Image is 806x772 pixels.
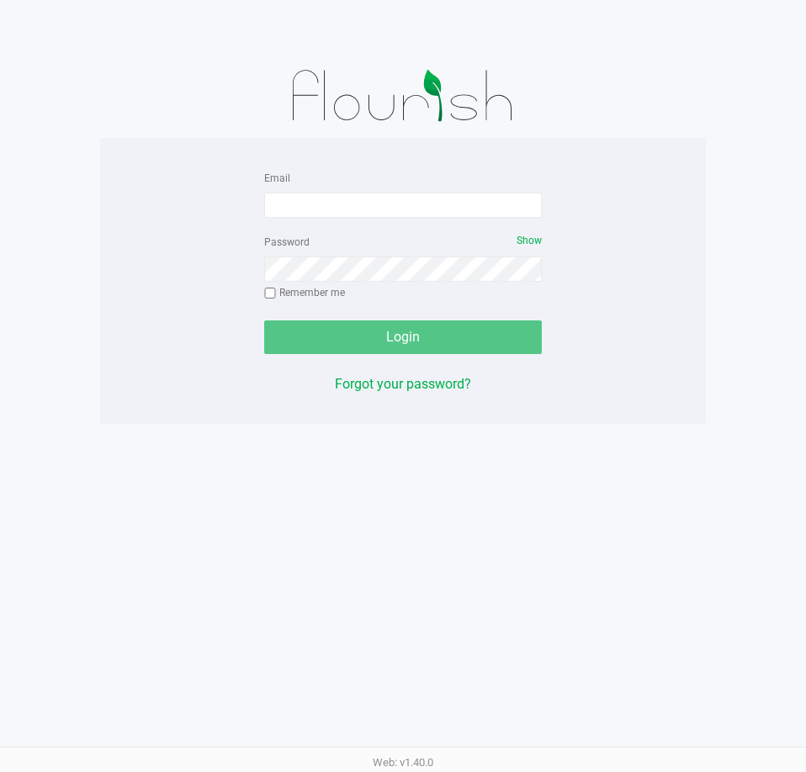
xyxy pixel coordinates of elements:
[264,288,276,299] input: Remember me
[335,374,471,394] button: Forgot your password?
[264,171,290,186] label: Email
[373,756,433,769] span: Web: v1.40.0
[264,235,310,250] label: Password
[517,235,542,246] span: Show
[264,285,345,300] label: Remember me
